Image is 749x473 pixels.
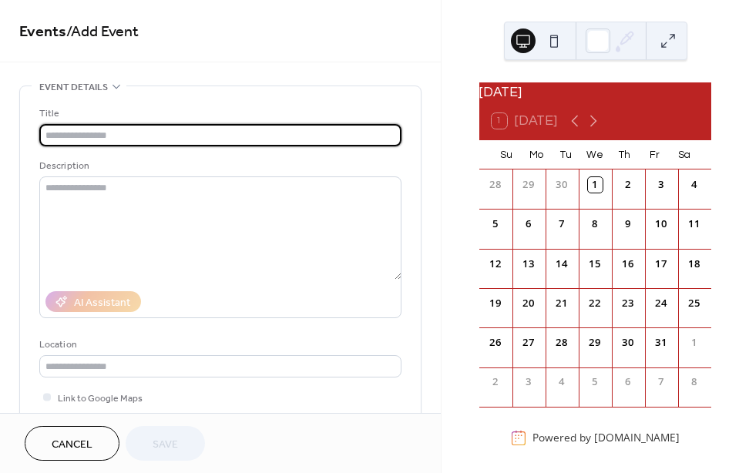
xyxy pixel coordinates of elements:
div: 3 [522,374,537,390]
div: [DATE] [479,82,711,102]
button: Cancel [25,426,119,461]
div: We [580,140,610,169]
div: 9 [621,216,636,232]
div: 25 [687,296,703,311]
div: Location [39,337,398,353]
div: 1 [687,335,703,351]
div: 28 [555,335,570,351]
div: Description [39,158,398,174]
div: 30 [621,335,636,351]
div: 29 [522,177,537,193]
div: 20 [522,296,537,311]
div: 18 [687,257,703,272]
div: 2 [621,177,636,193]
div: 19 [489,296,504,311]
div: 29 [588,335,603,351]
div: 5 [588,374,603,390]
div: 27 [522,335,537,351]
div: 4 [687,177,703,193]
div: 8 [588,216,603,232]
div: 26 [489,335,504,351]
div: 8 [687,374,703,390]
div: 23 [621,296,636,311]
div: 1 [588,177,603,193]
div: 10 [654,216,670,232]
div: 2 [489,374,504,390]
div: Sa [670,140,699,169]
div: 3 [654,177,670,193]
a: Events [19,17,66,47]
div: Mo [521,140,550,169]
div: 17 [654,257,670,272]
span: Cancel [52,437,92,453]
a: [DOMAIN_NAME] [594,431,680,445]
div: 13 [522,257,537,272]
div: 22 [588,296,603,311]
div: Fr [640,140,669,169]
div: 4 [555,374,570,390]
div: Tu [551,140,580,169]
div: Powered by [532,431,680,445]
div: 14 [555,257,570,272]
span: / Add Event [66,17,139,47]
div: 12 [489,257,504,272]
div: 21 [555,296,570,311]
div: 15 [588,257,603,272]
div: 7 [555,216,570,232]
div: 31 [654,335,670,351]
div: 11 [687,216,703,232]
div: 28 [489,177,504,193]
div: Title [39,106,398,122]
div: 6 [522,216,537,232]
div: 5 [489,216,504,232]
div: 24 [654,296,670,311]
div: 6 [621,374,636,390]
div: 7 [654,374,670,390]
div: 30 [555,177,570,193]
div: 16 [621,257,636,272]
span: Link to Google Maps [58,391,143,407]
div: Th [610,140,640,169]
div: Su [492,140,521,169]
span: Event details [39,79,108,96]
